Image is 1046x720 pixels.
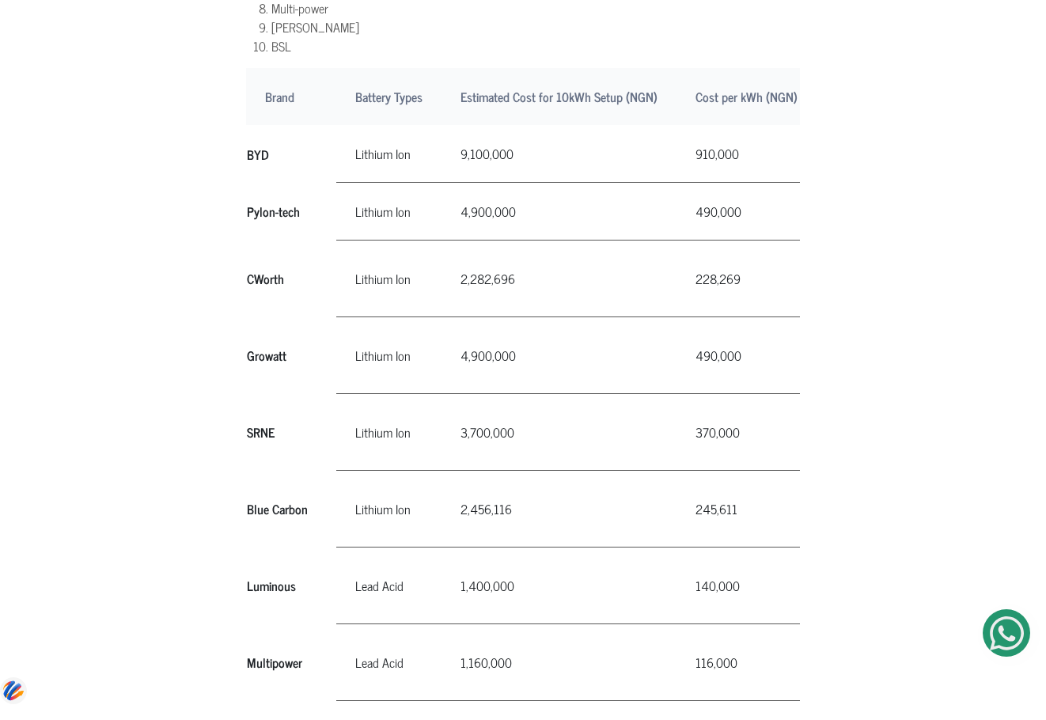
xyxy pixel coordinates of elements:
[676,125,817,183] td: 910,000
[246,183,336,241] th: Pylon-tech
[246,68,336,125] th: Brand
[442,624,676,701] td: 1,160,000
[990,616,1024,650] img: Get Started On Earthbond Via Whatsapp
[246,317,336,394] th: Growatt
[442,68,676,125] th: Estimated Cost for 10kWh Setup (NGN)
[676,317,817,394] td: 490,000
[336,241,442,317] td: Lithium Ion
[246,624,336,701] th: Multipower
[676,68,817,125] th: Cost per kWh (NGN)
[676,394,817,471] td: 370,000
[271,17,800,36] li: [PERSON_NAME]
[442,394,676,471] td: 3,700,000
[271,36,800,55] li: BSL
[676,548,817,624] td: 140,000
[336,548,442,624] td: Lead Acid
[336,624,442,701] td: Lead Acid
[676,624,817,701] td: 116,000
[442,317,676,394] td: 4,900,000
[336,471,442,548] td: Lithium Ion
[442,183,676,241] td: 4,900,000
[676,471,817,548] td: 245,611
[336,394,442,471] td: Lithium Ion
[442,548,676,624] td: 1,400,000
[336,68,442,125] th: Battery Types
[336,125,442,183] td: Lithium Ion
[442,241,676,317] td: 2,282,696
[246,394,336,471] th: SRNE
[442,471,676,548] td: 2,456,116
[246,125,336,183] th: BYD
[246,241,336,317] th: CWorth
[676,183,817,241] td: 490,000
[676,241,817,317] td: 228,269
[336,183,442,241] td: Lithium Ion
[442,125,676,183] td: 9,100,000
[246,471,336,548] th: Blue Carbon
[246,548,336,624] th: Luminous
[336,317,442,394] td: Lithium Ion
